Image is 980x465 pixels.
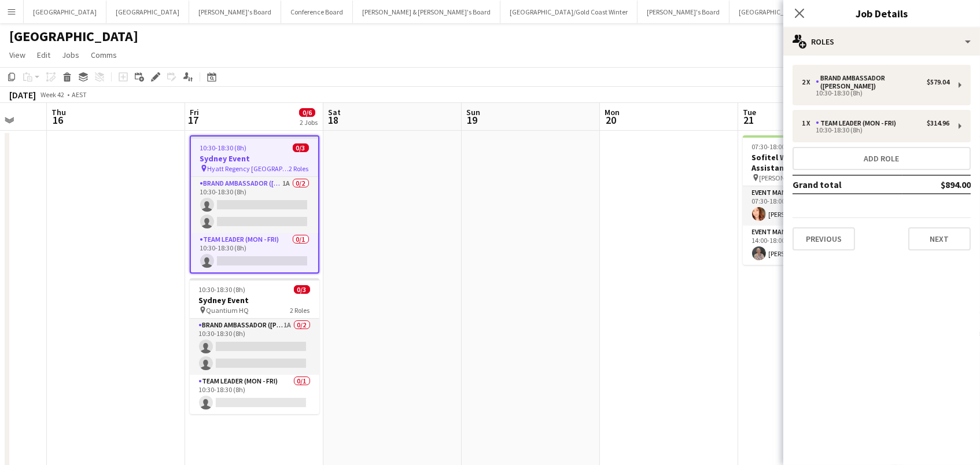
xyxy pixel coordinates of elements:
[300,118,318,127] div: 2 Jobs
[326,113,341,127] span: 18
[281,1,353,23] button: Conference Board
[72,90,87,99] div: AEST
[191,177,318,233] app-card-role: Brand Ambassador ([PERSON_NAME])1A0/210:30-18:30 (8h)
[752,142,816,151] span: 07:30-18:00 (10h30m)
[207,306,249,315] span: Quantium HQ
[191,153,318,164] h3: Sydney Event
[908,227,971,250] button: Next
[190,295,319,305] h3: Sydney Event
[32,47,55,62] a: Edit
[290,306,310,315] span: 2 Roles
[9,28,138,45] h1: [GEOGRAPHIC_DATA]
[902,175,971,194] td: $894.00
[5,47,30,62] a: View
[62,50,79,60] span: Jobs
[86,47,121,62] a: Comms
[190,107,199,117] span: Fri
[802,78,816,86] div: 2 x
[353,1,500,23] button: [PERSON_NAME] & [PERSON_NAME]'s Board
[743,226,872,265] app-card-role: Event Manager (Mon - Fri)1/114:00-18:00 (4h)[PERSON_NAME]
[9,89,36,101] div: [DATE]
[24,1,106,23] button: [GEOGRAPHIC_DATA]
[802,90,949,96] div: 10:30-18:30 (8h)
[199,285,246,294] span: 10:30-18:30 (8h)
[9,50,25,60] span: View
[191,233,318,272] app-card-role: Team Leader (Mon - Fri)0/110:30-18:30 (8h)
[51,107,66,117] span: Thu
[802,119,816,127] div: 1 x
[743,152,872,173] h3: Sofitel Wentworth Assistance
[500,1,638,23] button: [GEOGRAPHIC_DATA]/Gold Coast Winter
[106,1,189,23] button: [GEOGRAPHIC_DATA]
[38,90,67,99] span: Week 42
[927,78,949,86] div: $579.04
[208,164,289,173] span: Hyatt Regency [GEOGRAPHIC_DATA]
[190,278,319,414] app-job-card: 10:30-18:30 (8h)0/3Sydney Event Quantium HQ2 RolesBrand Ambassador ([PERSON_NAME])1A0/210:30-18:3...
[294,285,310,294] span: 0/3
[783,28,980,56] div: Roles
[188,113,199,127] span: 17
[465,113,480,127] span: 19
[802,127,949,133] div: 10:30-18:30 (8h)
[57,47,84,62] a: Jobs
[793,147,971,170] button: Add role
[783,6,980,21] h3: Job Details
[299,108,315,117] span: 0/6
[743,186,872,226] app-card-role: Event Manager (Mon - Fri)1/107:30-18:00 (10h30m)[PERSON_NAME]
[743,107,756,117] span: Tue
[289,164,309,173] span: 2 Roles
[91,50,117,60] span: Comms
[293,143,309,152] span: 0/3
[816,74,927,90] div: Brand Ambassador ([PERSON_NAME])
[189,1,281,23] button: [PERSON_NAME]'s Board
[927,119,949,127] div: $314.96
[741,113,756,127] span: 21
[190,375,319,414] app-card-role: Team Leader (Mon - Fri)0/110:30-18:30 (8h)
[190,135,319,274] app-job-card: 10:30-18:30 (8h)0/3Sydney Event Hyatt Regency [GEOGRAPHIC_DATA]2 RolesBrand Ambassador ([PERSON_N...
[466,107,480,117] span: Sun
[190,319,319,375] app-card-role: Brand Ambassador ([PERSON_NAME])1A0/210:30-18:30 (8h)
[816,119,901,127] div: Team Leader (Mon - Fri)
[605,107,620,117] span: Mon
[743,135,872,265] app-job-card: 07:30-18:00 (10h30m)2/2Sofitel Wentworth Assistance [PERSON_NAME]2 RolesEvent Manager (Mon - Fri)...
[760,174,809,182] span: [PERSON_NAME]
[603,113,620,127] span: 20
[793,175,902,194] td: Grand total
[328,107,341,117] span: Sat
[50,113,66,127] span: 16
[37,50,50,60] span: Edit
[793,227,855,250] button: Previous
[638,1,730,23] button: [PERSON_NAME]'s Board
[730,1,878,23] button: [GEOGRAPHIC_DATA]/[GEOGRAPHIC_DATA]
[200,143,247,152] span: 10:30-18:30 (8h)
